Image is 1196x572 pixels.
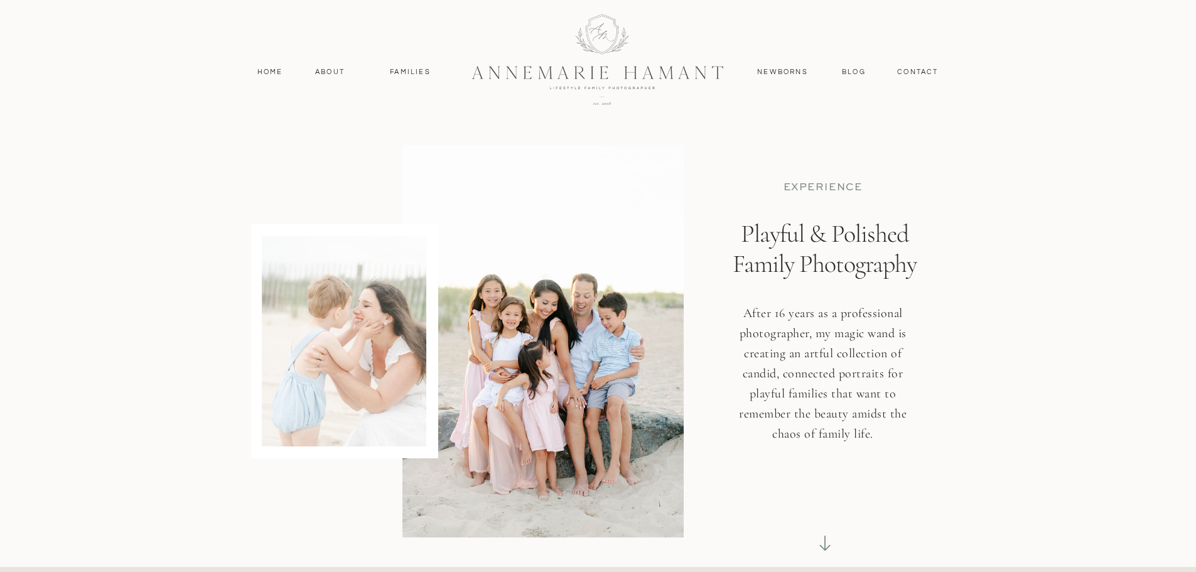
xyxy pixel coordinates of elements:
[746,181,900,194] p: EXPERIENCE
[723,219,927,333] h1: Playful & Polished Family Photography
[839,67,869,78] a: Blog
[252,67,289,78] a: Home
[382,67,439,78] a: Families
[891,67,945,78] a: contact
[731,303,915,465] h3: After 16 years as a professional photographer, my magic wand is creating an artful collection of ...
[753,67,813,78] a: Newborns
[312,67,348,78] a: About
